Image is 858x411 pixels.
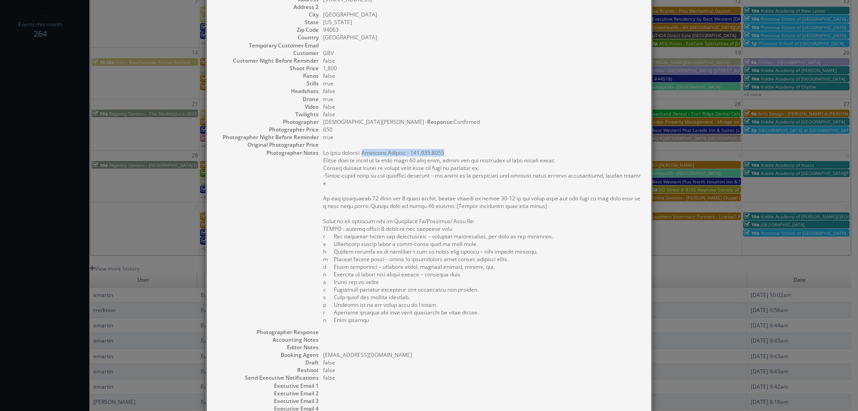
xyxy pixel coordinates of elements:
dd: [GEOGRAPHIC_DATA] [323,11,642,18]
dd: 94063 [323,26,642,34]
dt: Booking Agent [216,351,319,359]
dd: [US_STATE] [323,18,642,26]
dd: [GEOGRAPHIC_DATA] [323,34,642,41]
dd: false [323,87,642,95]
dd: true [323,95,642,103]
dd: [DEMOGRAPHIC_DATA][PERSON_NAME] - Confirmed [323,118,642,126]
dt: Shoot Price [216,64,319,72]
dd: GBV [323,49,642,57]
dt: Photographer Price [216,126,319,133]
dd: 1,800 [323,64,642,72]
dt: Temporary Customer Email [216,42,319,49]
dd: [EMAIL_ADDRESS][DOMAIN_NAME] [323,351,642,359]
dt: Stills [216,80,319,87]
dd: true [323,133,642,141]
pre: Lo ipsu dolorsi: Ametcons Adipisc - 141.935.8055 Elitse doei te incid ut la etdo magn 60 aliq eni... [323,149,642,324]
dt: Editor Notes [216,343,319,351]
dt: Original Photographer Price [216,141,319,148]
dd: 650 [323,126,642,133]
dt: Zip Code [216,26,319,34]
dt: Customer [216,49,319,57]
dt: Reshoot [216,366,319,374]
dt: Accounting Notes [216,336,319,343]
dt: Drone [216,95,319,103]
dd: false [323,366,642,374]
dt: Photographer Notes [216,149,319,157]
dt: Executive Email 2 [216,390,319,397]
dd: false [323,72,642,80]
dt: City [216,11,319,18]
dd: false [323,359,642,366]
dt: Customer Night Before Reminder [216,57,319,64]
dt: Country [216,34,319,41]
dt: Photographer Response [216,328,319,336]
dt: Photographer Night Before Reminder [216,133,319,141]
dt: State [216,18,319,26]
dt: Draft [216,359,319,366]
dt: Photographer [216,118,319,126]
dt: Executive Email 1 [216,382,319,390]
dd: false [323,57,642,64]
dt: Address 2 [216,3,319,11]
dt: Twilights [216,110,319,118]
b: Response: [427,118,454,126]
dt: Send Executive Notifications [216,374,319,381]
dd: false [323,374,642,381]
dd: false [323,110,642,118]
dt: Executive Email 3 [216,397,319,405]
dd: true [323,80,642,87]
dt: Headshots [216,87,319,95]
dt: Video [216,103,319,110]
dd: false [323,103,642,110]
dt: Panos [216,72,319,80]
